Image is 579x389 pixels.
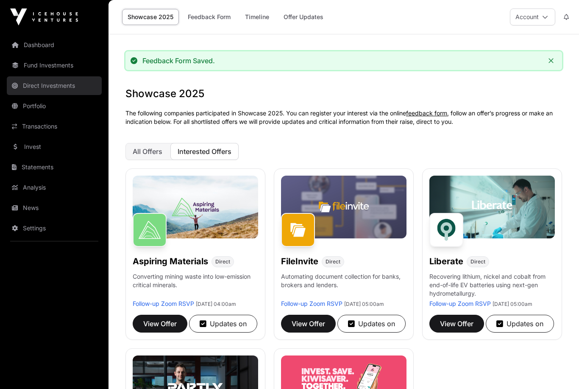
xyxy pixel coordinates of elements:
[429,255,463,267] h1: Liberate
[281,300,342,307] a: Follow-up Zoom RSVP
[7,178,102,197] a: Analysis
[7,219,102,238] a: Settings
[133,272,258,299] p: Converting mining waste into low-emission critical minerals.
[281,213,315,247] img: FileInvite
[133,315,187,333] button: View Offer
[7,76,102,95] a: Direct Investments
[429,213,463,247] img: Liberate
[178,147,231,156] span: Interested Offers
[440,319,473,329] span: View Offer
[133,213,167,247] img: Aspiring Materials
[125,87,562,101] h1: Showcase 2025
[10,8,78,25] img: Icehouse Ventures Logo
[429,315,484,333] button: View Offer
[510,8,555,25] button: Account
[470,258,485,265] span: Direct
[7,158,102,176] a: Statements
[348,319,395,329] div: Updates on
[133,300,194,307] a: Follow-up Zoom RSVP
[189,315,257,333] button: Updates on
[486,315,554,333] button: Updates on
[182,9,236,25] a: Feedback Form
[292,319,325,329] span: View Offer
[337,315,406,333] button: Updates on
[406,109,447,117] a: feedback form
[281,255,318,267] h1: FileInvite
[7,117,102,136] a: Transactions
[496,319,543,329] div: Updates on
[429,176,555,238] img: Liberate-Banner.jpg
[326,258,340,265] span: Direct
[493,301,532,307] span: [DATE] 05:00am
[429,272,555,299] p: Recovering lithium, nickel and cobalt from end-of-life EV batteries using next-gen hydrometallurgy.
[278,9,329,25] a: Offer Updates
[7,199,102,217] a: News
[170,143,239,160] button: Interested Offers
[125,109,562,126] p: The following companies participated in Showcase 2025. You can register your interest via the onl...
[281,315,336,333] button: View Offer
[125,143,170,160] button: All Offers
[143,319,177,329] span: View Offer
[545,55,557,67] button: Close
[7,36,102,54] a: Dashboard
[122,9,179,25] a: Showcase 2025
[215,258,230,265] span: Direct
[7,97,102,115] a: Portfolio
[196,301,236,307] span: [DATE] 04:00am
[281,272,406,299] p: Automating document collection for banks, brokers and lenders.
[133,255,208,267] h1: Aspiring Materials
[133,147,162,156] span: All Offers
[7,137,102,156] a: Invest
[133,176,258,238] img: Aspiring-Banner.jpg
[281,176,406,238] img: File-Invite-Banner.jpg
[429,300,491,307] a: Follow-up Zoom RSVP
[200,319,247,329] div: Updates on
[239,9,275,25] a: Timeline
[344,301,384,307] span: [DATE] 05:00am
[7,56,102,75] a: Fund Investments
[142,56,215,65] div: Feedback Form Saved.
[537,348,579,389] iframe: Chat Widget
